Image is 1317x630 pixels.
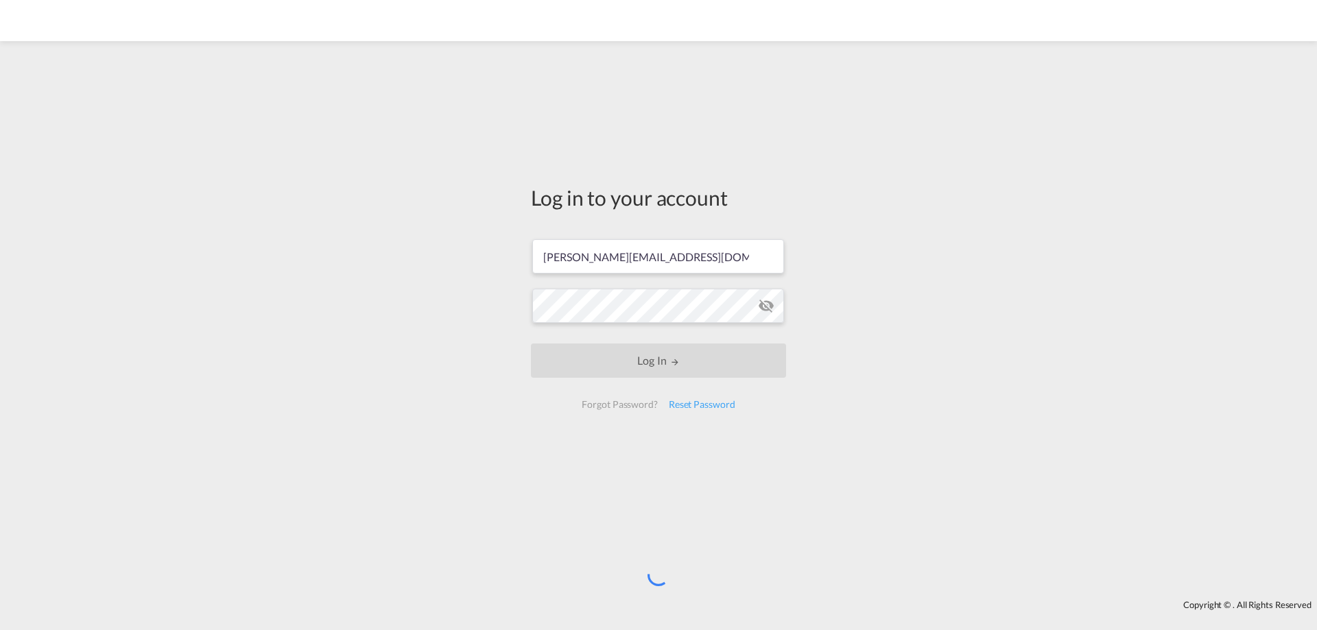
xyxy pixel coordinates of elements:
[663,392,741,417] div: Reset Password
[531,183,786,212] div: Log in to your account
[758,298,774,314] md-icon: icon-eye-off
[531,343,786,378] button: LOGIN
[576,392,663,417] div: Forgot Password?
[532,239,784,274] input: Enter email/phone number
